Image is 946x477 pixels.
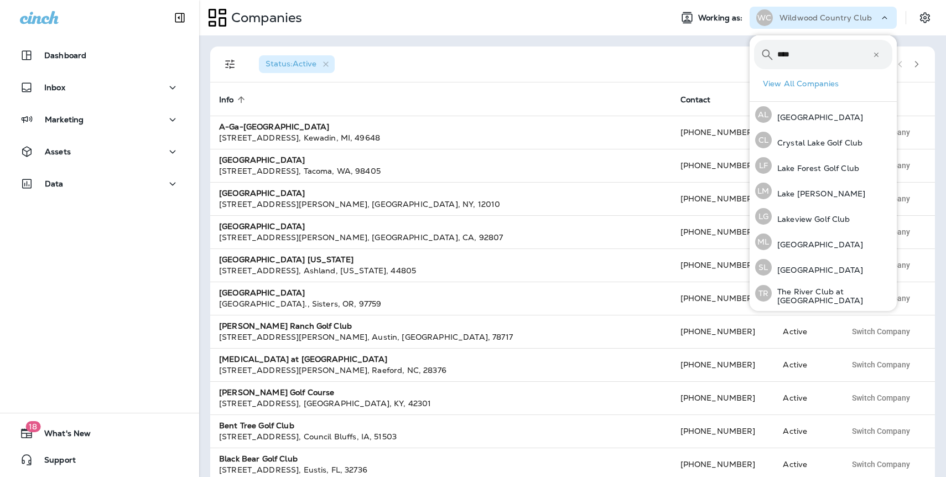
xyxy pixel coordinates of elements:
[774,348,837,381] td: Active
[219,155,305,165] strong: [GEOGRAPHIC_DATA]
[45,179,64,188] p: Data
[33,455,76,469] span: Support
[852,361,910,369] span: Switch Company
[219,221,305,231] strong: [GEOGRAPHIC_DATA]
[915,8,935,28] button: Settings
[219,232,663,243] div: [STREET_ADDRESS][PERSON_NAME] , [GEOGRAPHIC_DATA] , CA , 92807
[219,354,387,364] strong: [MEDICAL_DATA] at [GEOGRAPHIC_DATA]
[219,255,354,265] strong: [GEOGRAPHIC_DATA] [US_STATE]
[750,229,897,255] button: ML[GEOGRAPHIC_DATA]
[672,149,775,182] td: [PHONE_NUMBER]
[227,9,302,26] p: Companies
[219,165,663,177] div: [STREET_ADDRESS] , Tacoma , WA , 98405
[219,95,248,105] span: Info
[755,208,772,225] div: LG
[11,141,188,163] button: Assets
[219,199,663,210] div: [STREET_ADDRESS][PERSON_NAME] , [GEOGRAPHIC_DATA] , NY , 12010
[772,215,850,224] p: Lakeview Golf Club
[11,108,188,131] button: Marketing
[852,460,910,468] span: Switch Company
[672,282,775,315] td: [PHONE_NUMBER]
[779,13,872,22] p: Wildwood Country Club
[219,122,329,132] strong: A-Ga-[GEOGRAPHIC_DATA]
[755,234,772,250] div: ML
[772,266,863,274] p: [GEOGRAPHIC_DATA]
[750,255,897,280] button: SL[GEOGRAPHIC_DATA]
[772,240,863,249] p: [GEOGRAPHIC_DATA]
[852,427,910,435] span: Switch Company
[750,204,897,229] button: LGLakeview Golf Club
[44,51,86,60] p: Dashboard
[219,331,663,343] div: [STREET_ADDRESS][PERSON_NAME] , Austin , [GEOGRAPHIC_DATA] , 78717
[672,116,775,149] td: [PHONE_NUMBER]
[755,106,772,123] div: AL
[672,215,775,248] td: [PHONE_NUMBER]
[266,59,316,69] span: Status : Active
[45,115,84,124] p: Marketing
[846,390,916,406] button: Switch Company
[219,265,663,276] div: [STREET_ADDRESS] , Ashland , [US_STATE] , 44805
[756,9,773,26] div: WC
[33,429,91,442] span: What's New
[750,102,897,127] button: AL[GEOGRAPHIC_DATA]
[219,53,241,75] button: Filters
[219,298,663,309] div: [GEOGRAPHIC_DATA]. , Sisters , OR , 97759
[219,421,294,431] strong: Bent Tree Golf Club
[672,182,775,215] td: [PHONE_NUMBER]
[755,285,772,302] div: TR
[164,7,195,29] button: Collapse Sidebar
[846,323,916,340] button: Switch Company
[698,13,745,23] span: Working as:
[772,138,862,147] p: Crystal Lake Golf Club
[11,44,188,66] button: Dashboard
[219,288,305,298] strong: [GEOGRAPHIC_DATA]
[219,454,298,464] strong: Black Bear Golf Club
[672,248,775,282] td: [PHONE_NUMBER]
[672,348,775,381] td: [PHONE_NUMBER]
[772,287,892,305] p: The River Club at [GEOGRAPHIC_DATA]
[25,421,40,432] span: 18
[772,164,859,173] p: Lake Forest Golf Club
[219,387,335,397] strong: [PERSON_NAME] Golf Course
[750,178,897,204] button: LMLake [PERSON_NAME]
[672,381,775,414] td: [PHONE_NUMBER]
[259,55,335,73] div: Status:Active
[11,173,188,195] button: Data
[774,315,837,348] td: Active
[750,280,897,307] button: TRThe River Club at [GEOGRAPHIC_DATA]
[680,95,711,105] span: Contact
[846,423,916,439] button: Switch Company
[750,127,897,153] button: CLCrystal Lake Golf Club
[755,259,772,276] div: SL
[219,188,305,198] strong: [GEOGRAPHIC_DATA]
[774,414,837,448] td: Active
[11,449,188,471] button: Support
[672,414,775,448] td: [PHONE_NUMBER]
[846,356,916,373] button: Switch Company
[219,365,663,376] div: [STREET_ADDRESS][PERSON_NAME] , Raeford , NC , 28376
[772,113,863,122] p: [GEOGRAPHIC_DATA]
[44,83,65,92] p: Inbox
[219,464,663,475] div: [STREET_ADDRESS] , Eustis , FL , 32736
[758,75,897,92] button: View All Companies
[680,95,725,105] span: Contact
[11,422,188,444] button: 18What's New
[750,153,897,178] button: LFLake Forest Golf Club
[755,132,772,148] div: CL
[672,315,775,348] td: [PHONE_NUMBER]
[755,157,772,174] div: LF
[45,147,71,156] p: Assets
[219,431,663,442] div: [STREET_ADDRESS] , Council Bluffs , IA , 51503
[755,183,772,199] div: LM
[219,321,352,331] strong: [PERSON_NAME] Ranch Golf Club
[219,95,234,105] span: Info
[852,328,910,335] span: Switch Company
[219,398,663,409] div: [STREET_ADDRESS] , [GEOGRAPHIC_DATA] , KY , 42301
[852,394,910,402] span: Switch Company
[772,189,866,198] p: Lake [PERSON_NAME]
[774,381,837,414] td: Active
[11,76,188,98] button: Inbox
[219,132,663,143] div: [STREET_ADDRESS] , Kewadin , MI , 49648
[846,456,916,473] button: Switch Company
